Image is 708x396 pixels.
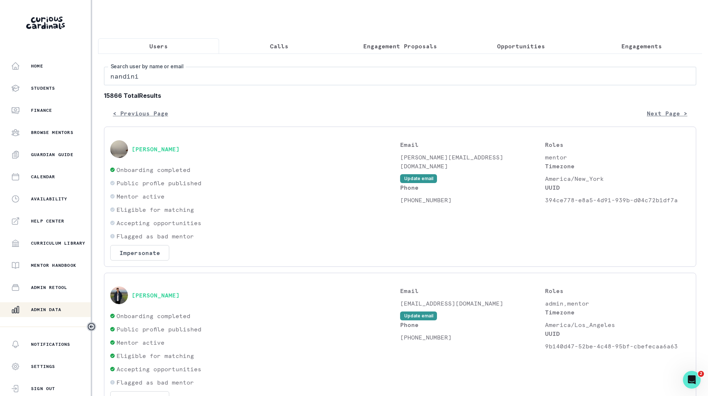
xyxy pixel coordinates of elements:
[400,174,437,183] button: Update email
[31,386,55,392] p: Sign Out
[400,183,545,192] p: Phone
[87,322,96,331] button: Toggle sidebar
[545,183,690,192] p: UUID
[149,42,168,51] p: Users
[545,162,690,171] p: Timezone
[117,192,164,201] p: Mentor active
[545,308,690,317] p: Timezone
[400,286,545,295] p: Email
[132,292,180,299] button: [PERSON_NAME]
[117,165,190,174] p: Onboarding completed
[683,371,701,389] iframe: Intercom live chat
[117,232,194,241] p: Flagged as bad mentor
[117,205,194,214] p: Eligible for matching
[545,153,690,162] p: mentor
[132,145,180,153] button: [PERSON_NAME]
[110,245,169,261] button: Impersonate
[31,364,55,369] p: Settings
[545,196,690,204] p: 394ce778-e8a5-4d91-939b-d04c72b1df7a
[545,329,690,338] p: UUID
[117,351,194,360] p: Eligible for matching
[400,140,545,149] p: Email
[31,152,73,158] p: Guardian Guide
[698,371,704,377] span: 2
[117,378,194,387] p: Flagged as bad mentor
[545,174,690,183] p: America/New_York
[31,240,86,246] p: Curriculum Library
[117,325,201,334] p: Public profile published
[400,311,437,320] button: Update email
[638,106,696,121] button: Next Page >
[31,196,67,202] p: Availability
[545,320,690,329] p: America/Los_Angeles
[31,341,70,347] p: Notifications
[31,130,73,135] p: Browse Mentors
[117,179,201,187] p: Public profile published
[400,299,545,308] p: [EMAIL_ADDRESS][DOMAIN_NAME]
[545,286,690,295] p: Roles
[270,42,288,51] p: Calls
[545,140,690,149] p: Roles
[104,91,696,100] b: 15866 Total Results
[31,174,55,180] p: Calendar
[545,342,690,351] p: 9b140d47-52be-4c48-95bf-cbefecaa6a63
[497,42,545,51] p: Opportunities
[31,218,64,224] p: Help Center
[104,106,177,121] button: < Previous Page
[31,85,55,91] p: Students
[400,153,545,171] p: [PERSON_NAME][EMAIL_ADDRESS][DOMAIN_NAME]
[31,63,43,69] p: Home
[400,320,545,329] p: Phone
[363,42,437,51] p: Engagement Proposals
[400,196,545,204] p: [PHONE_NUMBER]
[117,338,164,347] p: Mentor active
[31,262,76,268] p: Mentor Handbook
[117,311,190,320] p: Onboarding completed
[117,365,201,373] p: Accepting opportunities
[31,307,61,313] p: Admin Data
[621,42,662,51] p: Engagements
[31,107,52,113] p: Finance
[26,17,65,29] img: Curious Cardinals Logo
[117,218,201,227] p: Accepting opportunities
[31,285,67,290] p: Admin Retool
[400,333,545,342] p: [PHONE_NUMBER]
[545,299,690,308] p: admin,mentor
